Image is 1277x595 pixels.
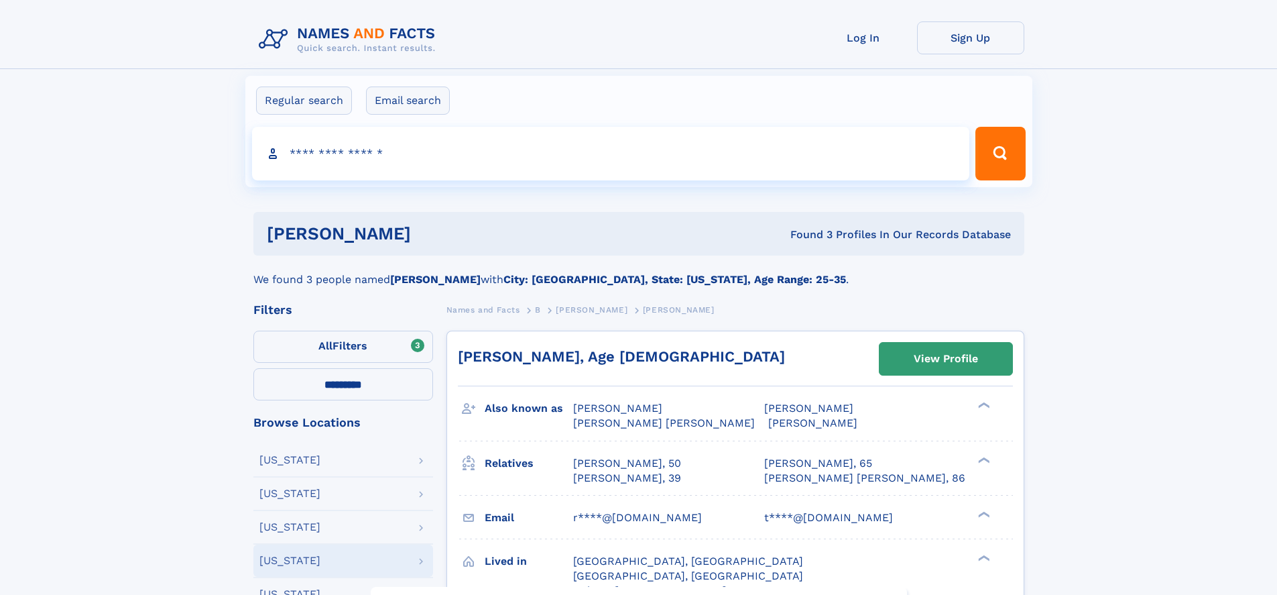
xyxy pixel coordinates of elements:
[253,256,1024,288] div: We found 3 people named with .
[256,87,352,115] label: Regular search
[573,570,803,582] span: [GEOGRAPHIC_DATA], [GEOGRAPHIC_DATA]
[573,417,755,429] span: [PERSON_NAME] [PERSON_NAME]
[975,553,991,562] div: ❯
[390,273,481,286] b: [PERSON_NAME]
[643,305,715,315] span: [PERSON_NAME]
[259,488,320,499] div: [US_STATE]
[253,21,446,58] img: Logo Names and Facts
[503,273,846,286] b: City: [GEOGRAPHIC_DATA], State: [US_STATE], Age Range: 25-35
[975,127,1025,180] button: Search Button
[810,21,917,54] a: Log In
[573,471,681,486] a: [PERSON_NAME], 39
[879,343,1012,375] a: View Profile
[914,343,978,374] div: View Profile
[259,455,320,466] div: [US_STATE]
[535,301,541,318] a: B
[573,402,662,415] span: [PERSON_NAME]
[556,305,627,315] span: [PERSON_NAME]
[975,401,991,410] div: ❯
[253,304,433,316] div: Filters
[975,510,991,519] div: ❯
[573,456,681,471] a: [PERSON_NAME], 50
[259,555,320,566] div: [US_STATE]
[485,397,573,420] h3: Also known as
[768,417,857,429] span: [PERSON_NAME]
[556,301,627,318] a: [PERSON_NAME]
[764,402,853,415] span: [PERSON_NAME]
[601,227,1011,242] div: Found 3 Profiles In Our Records Database
[535,305,541,315] span: B
[366,87,450,115] label: Email search
[764,456,872,471] a: [PERSON_NAME], 65
[573,555,803,567] span: [GEOGRAPHIC_DATA], [GEOGRAPHIC_DATA]
[446,301,520,318] a: Names and Facts
[485,550,573,573] h3: Lived in
[975,455,991,464] div: ❯
[252,127,970,180] input: search input
[485,452,573,475] h3: Relatives
[253,417,433,429] div: Browse Locations
[253,331,433,363] label: Filters
[267,225,601,242] h1: [PERSON_NAME]
[485,506,573,529] h3: Email
[318,339,332,352] span: All
[458,348,785,365] a: [PERSON_NAME], Age [DEMOGRAPHIC_DATA]
[917,21,1024,54] a: Sign Up
[764,471,965,486] a: [PERSON_NAME] [PERSON_NAME], 86
[259,522,320,533] div: [US_STATE]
